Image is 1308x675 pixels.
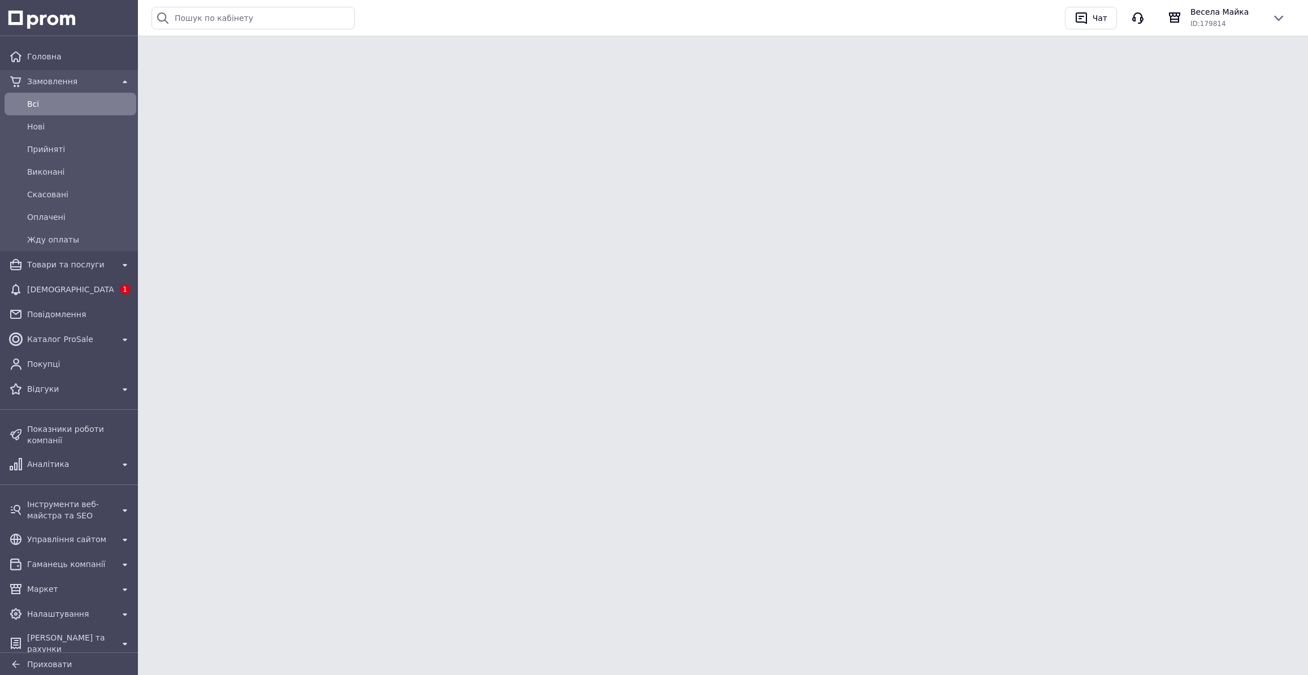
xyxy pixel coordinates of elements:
span: Скасовані [27,189,132,200]
span: Прийняті [27,144,132,155]
span: Жду оплаты [27,234,132,245]
span: Аналітика [27,458,114,470]
span: Покупці [27,358,132,370]
span: Весела Майка [1190,6,1263,18]
input: Пошук по кабінету [151,7,355,29]
span: Інструменти веб-майстра та SEO [27,499,114,521]
span: Налаштування [27,608,114,620]
span: Замовлення [27,76,114,87]
span: Повідомлення [27,309,132,320]
span: Приховати [27,660,72,669]
span: Нові [27,121,132,132]
span: Управління сайтом [27,534,114,545]
span: Маркет [27,583,114,595]
span: Каталог ProSale [27,334,114,345]
span: 1 [120,284,130,295]
span: [PERSON_NAME] та рахунки [27,632,114,655]
div: Чат [1090,10,1110,27]
span: Показники роботи компанії [27,423,132,446]
span: Відгуки [27,383,114,395]
span: Оплачені [27,211,132,223]
span: Товари та послуги [27,259,114,270]
span: ID: 179814 [1190,20,1226,28]
button: Чат [1065,7,1117,29]
span: Виконані [27,166,132,178]
span: [DEMOGRAPHIC_DATA] [27,284,114,295]
span: Гаманець компанії [27,559,114,570]
span: Головна [27,51,132,62]
span: Всi [27,98,132,110]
